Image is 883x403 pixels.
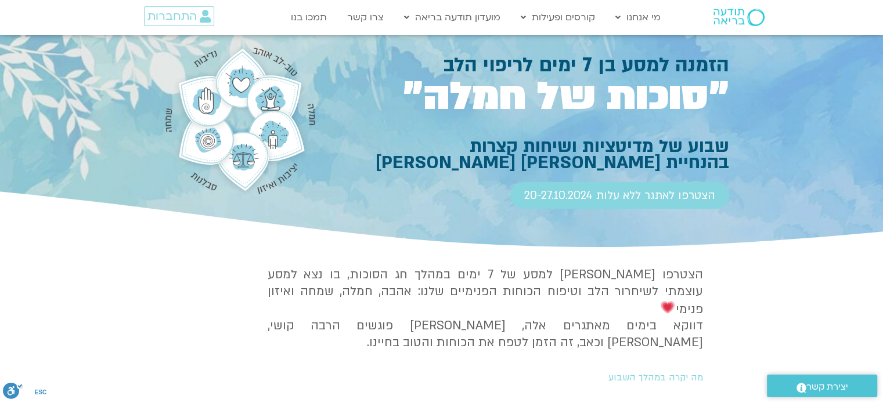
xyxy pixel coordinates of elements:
h4: הצטרפו [PERSON_NAME] למסע של 7 ימים במהלך חג הסוכות, בו נצא למסע עוצמתי לשיחרור הלב וטיפוח הכוחות... [268,267,703,351]
h2: מה יקרה במהלך השבוע [272,372,703,383]
span: יצירת קשר [806,379,848,395]
span: הצטרפו לאתגר ללא עלות 20-27.10.2024 [524,189,715,202]
a: קורסים ופעילות [515,6,601,28]
a: מי אנחנו [610,6,666,28]
a: הצטרפו לאתגר ללא עלות 20-27.10.2024 [510,182,729,209]
h1: הזמנה למסע בן 7 ימים לריפוי הלב [327,56,729,74]
h1: שבוע של מדיטציות ושיחות קצרות בהנחיית [PERSON_NAME] [PERSON_NAME] [327,138,729,170]
img: תודעה בריאה [713,9,765,26]
h1: ״סוכות של חמלה״ [327,79,729,115]
span: התחברות [147,10,197,23]
a: יצירת קשר [767,375,877,397]
a: תמכו בנו [285,6,333,28]
a: צרו קשר [341,6,390,28]
a: התחברות [144,6,214,26]
img: 💗 [661,300,675,314]
a: מועדון תודעה בריאה [398,6,506,28]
